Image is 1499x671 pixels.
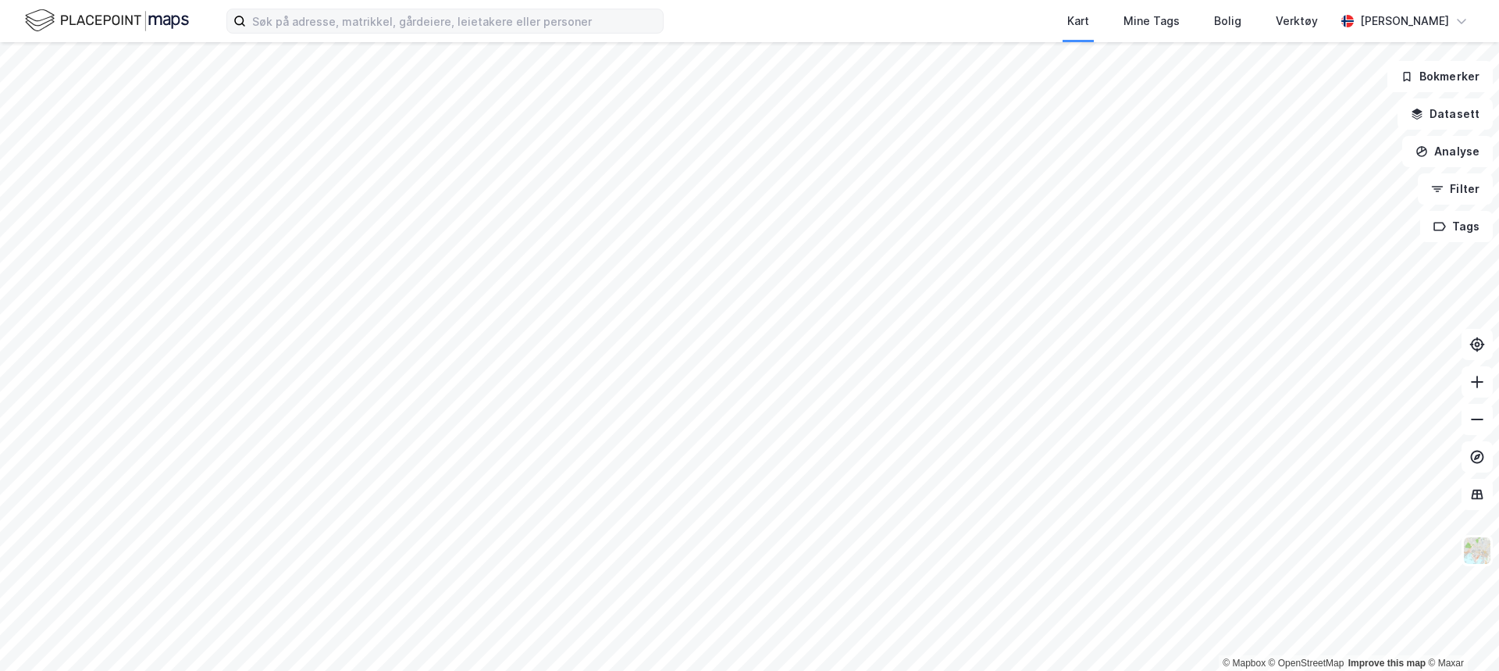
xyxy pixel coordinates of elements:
div: Kart [1067,12,1089,30]
img: logo.f888ab2527a4732fd821a326f86c7f29.svg [25,7,189,34]
div: Bolig [1214,12,1241,30]
input: Søk på adresse, matrikkel, gårdeiere, leietakere eller personer [246,9,663,33]
div: Mine Tags [1123,12,1180,30]
iframe: Chat Widget [1421,596,1499,671]
div: [PERSON_NAME] [1360,12,1449,30]
div: Verktøy [1276,12,1318,30]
